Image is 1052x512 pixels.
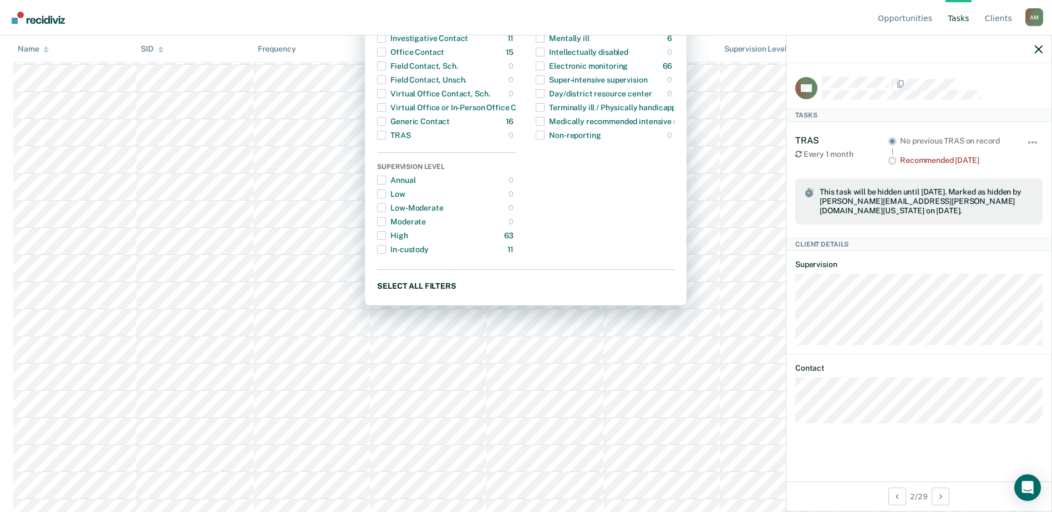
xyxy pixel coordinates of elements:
[795,135,888,146] div: TRAS
[667,85,674,103] div: 0
[820,187,1034,215] span: This task will be hidden until [DATE]. Marked as hidden by [PERSON_NAME][EMAIL_ADDRESS][PERSON_NA...
[377,227,408,244] div: High
[536,57,628,75] div: Electronic monitoring
[506,112,516,130] div: 16
[667,43,674,61] div: 0
[377,213,426,231] div: Moderate
[1025,8,1043,26] div: A M
[377,85,490,103] div: Virtual Office Contact, Sch.
[536,99,685,116] div: Terminally ill / Physically handicapped
[509,185,516,203] div: 0
[509,213,516,231] div: 0
[536,43,628,61] div: Intellectually disabled
[888,488,906,505] button: Previous Client
[509,57,516,75] div: 0
[377,126,410,144] div: TRAS
[18,44,49,54] div: Name
[12,12,65,24] img: Recidiviz
[377,29,468,47] div: Investigative Contact
[377,171,415,189] div: Annual
[377,71,466,89] div: Field Contact, Unsch.
[536,29,589,47] div: Mentally ill
[377,199,443,217] div: Low-Moderate
[667,126,674,144] div: 0
[377,112,450,130] div: Generic Contact
[377,163,516,173] div: Supervision Level
[509,85,516,103] div: 0
[536,112,714,130] div: Medically recommended intensive supervision
[932,488,949,505] button: Next Client
[377,99,540,116] div: Virtual Office or In-Person Office Contact
[724,44,797,54] div: Supervision Level
[506,43,516,61] div: 15
[504,227,516,244] div: 63
[786,238,1051,251] div: Client Details
[509,171,516,189] div: 0
[509,199,516,217] div: 0
[667,71,674,89] div: 0
[786,482,1051,511] div: 2 / 29
[377,240,429,258] div: In-custody
[795,150,888,159] div: Every 1 month
[900,136,1012,146] div: No previous TRAS on record
[667,29,674,47] div: 6
[795,363,1043,373] dt: Contact
[795,260,1043,269] dt: Supervision
[377,43,444,61] div: Office Contact
[900,156,1012,165] div: Recommended [DATE]
[536,85,652,103] div: Day/district resource center
[507,240,516,258] div: 11
[1014,474,1041,501] div: Open Intercom Messenger
[377,185,405,203] div: Low
[536,126,601,144] div: Non-reporting
[536,71,647,89] div: Super-intensive supervision
[663,57,675,75] div: 66
[509,71,516,89] div: 0
[509,126,516,144] div: 0
[258,44,296,54] div: Frequency
[1025,8,1043,26] button: Profile dropdown button
[786,109,1051,122] div: Tasks
[377,57,458,75] div: Field Contact, Sch.
[141,44,164,54] div: SID
[507,29,516,47] div: 11
[377,279,674,293] button: Select all filters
